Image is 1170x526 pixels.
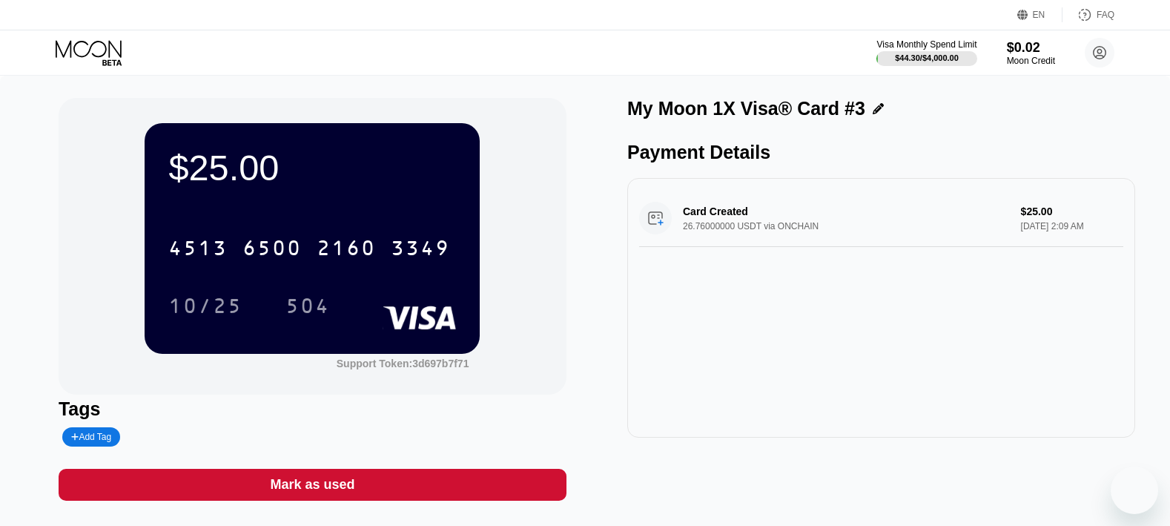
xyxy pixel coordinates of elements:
[168,147,456,188] div: $25.00
[242,238,302,262] div: 6500
[270,476,354,493] div: Mark as used
[274,287,341,324] div: 504
[157,287,254,324] div: 10/25
[391,238,450,262] div: 3349
[1007,40,1055,56] div: $0.02
[168,296,242,320] div: 10/25
[62,427,120,447] div: Add Tag
[627,142,1135,163] div: Payment Details
[59,469,566,501] div: Mark as used
[1007,40,1055,66] div: $0.02Moon Credit
[337,358,469,369] div: Support Token:3d697b7f71
[1111,467,1158,514] iframe: Button to launch messaging window
[59,398,566,420] div: Tags
[1007,56,1055,66] div: Moon Credit
[159,229,459,266] div: 4513650021603349
[1033,10,1045,20] div: EN
[876,39,976,66] div: Visa Monthly Spend Limit$44.30/$4,000.00
[895,53,959,62] div: $44.30 / $4,000.00
[627,98,865,119] div: My Moon 1X Visa® Card #3
[876,39,976,50] div: Visa Monthly Spend Limit
[1062,7,1114,22] div: FAQ
[317,238,376,262] div: 2160
[1097,10,1114,20] div: FAQ
[71,432,111,442] div: Add Tag
[337,358,469,369] div: Support Token: 3d697b7f71
[285,296,330,320] div: 504
[168,238,228,262] div: 4513
[1017,7,1062,22] div: EN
